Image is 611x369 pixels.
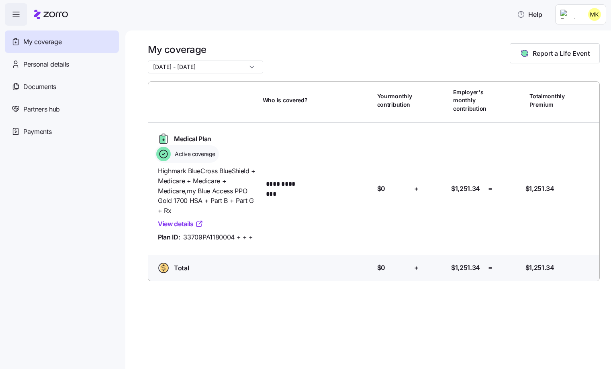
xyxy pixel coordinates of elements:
[451,263,480,273] span: $1,251.34
[453,88,486,113] span: Employer's monthly contribution
[23,59,69,69] span: Personal details
[5,53,119,75] a: Personal details
[5,120,119,143] a: Payments
[488,184,492,194] span: =
[5,98,119,120] a: Partners hub
[23,104,60,114] span: Partners hub
[560,10,576,19] img: Employer logo
[172,150,215,158] span: Active coverage
[377,92,412,109] span: Your monthly contribution
[183,232,253,242] span: 33709PA1180004 + + +
[263,96,308,104] span: Who is covered?
[148,43,263,56] h1: My coverage
[174,263,189,273] span: Total
[414,184,419,194] span: +
[588,8,601,21] img: 6b25b39949c55acf58390b3b37e0d849
[517,10,542,19] span: Help
[23,37,61,47] span: My coverage
[451,184,480,194] span: $1,251.34
[525,184,554,194] span: $1,251.34
[510,43,600,63] button: Report a Life Event
[529,92,565,109] span: Total monthly Premium
[158,219,203,229] a: View details
[377,184,385,194] span: $0
[525,263,554,273] span: $1,251.34
[23,82,56,92] span: Documents
[511,6,549,22] button: Help
[158,166,256,216] span: Highmark BlueCross BlueShield + Medicare + Medicare + Medicare , my Blue Access PPO Gold 1700 HSA...
[533,49,590,58] span: Report a Life Event
[488,263,492,273] span: =
[174,134,211,144] span: Medical Plan
[377,263,385,273] span: $0
[5,75,119,98] a: Documents
[5,30,119,53] a: My coverage
[23,127,51,137] span: Payments
[158,232,180,242] span: Plan ID:
[414,263,419,273] span: +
